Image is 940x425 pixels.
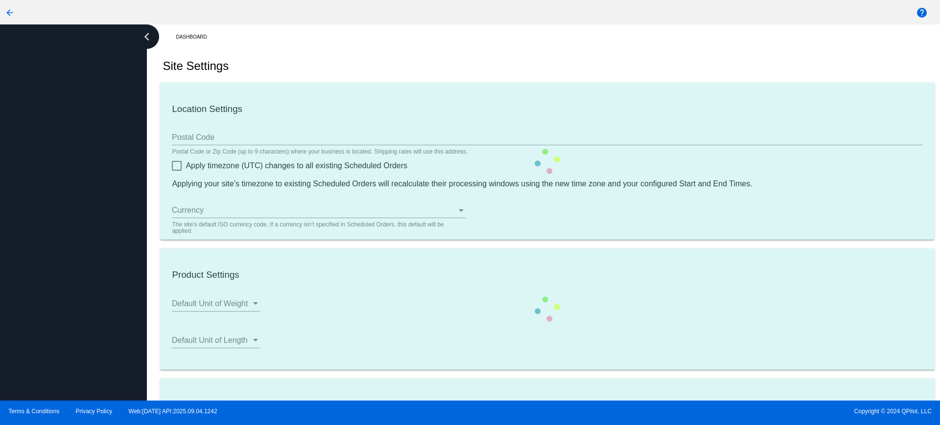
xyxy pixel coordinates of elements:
[139,29,155,45] i: chevron_left
[76,408,113,415] a: Privacy Policy
[129,408,217,415] a: Web:[DATE] API:2025.09.04.1242
[163,59,229,73] h2: Site Settings
[4,7,16,19] mat-icon: arrow_back
[8,408,59,415] a: Terms & Conditions
[176,29,215,45] a: Dashboard
[916,7,928,19] mat-icon: help
[478,408,932,415] span: Copyright © 2024 QPilot, LLC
